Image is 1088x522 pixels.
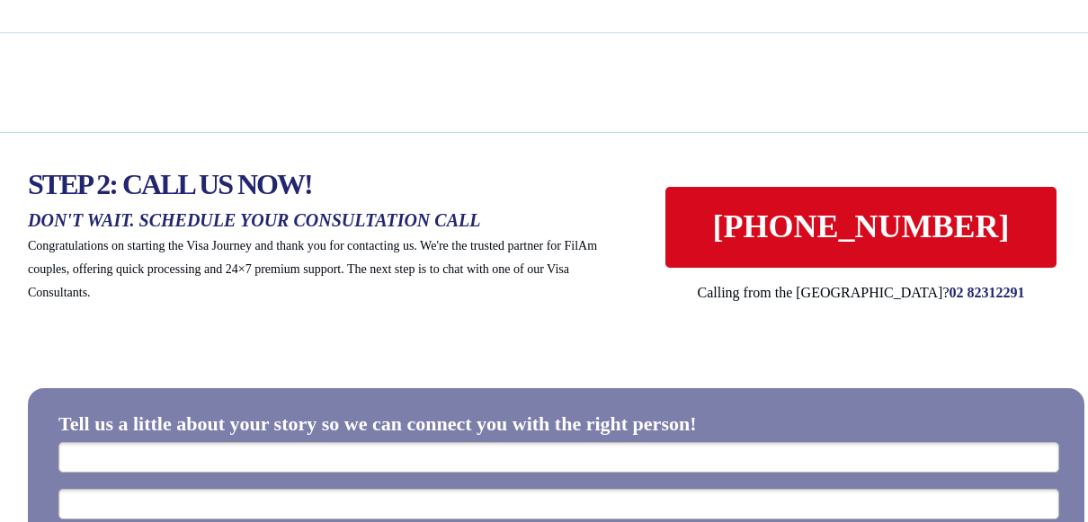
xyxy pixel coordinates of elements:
span: 02 82312291 [950,285,1025,300]
a: [PHONE_NUMBER] [665,187,1057,268]
span: Calling from the [GEOGRAPHIC_DATA]? [697,285,949,300]
span: STEP 2: CALL US NOW! [28,168,312,200]
span: [PHONE_NUMBER] [665,208,1057,246]
span: Congratulations on starting the Visa Journey and thank you for contacting us. We're the trusted p... [28,239,597,299]
span: Tell us a little about your story so we can connect you with the right person! [58,412,697,435]
span: DON'T WAIT. SCHEDULE YOUR CONSULTATION CALL [28,210,480,230]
